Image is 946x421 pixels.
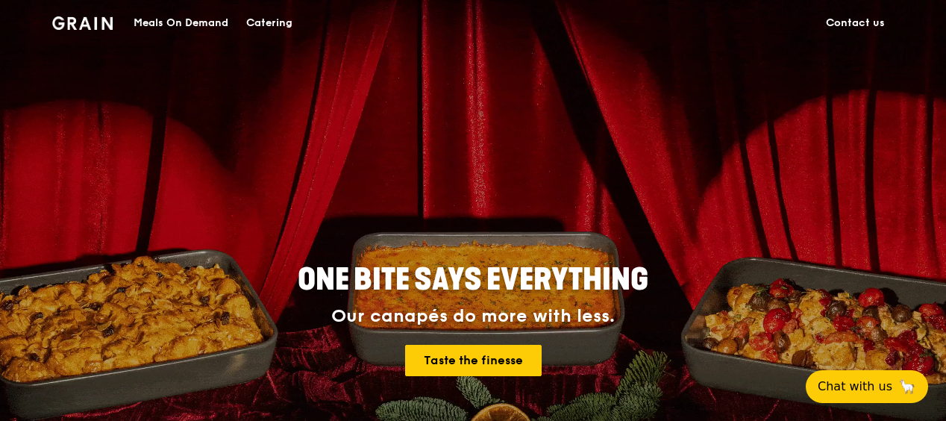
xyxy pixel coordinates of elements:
[818,378,892,396] span: Chat with us
[204,306,742,327] div: Our canapés do more with less.
[817,1,894,46] a: Contact us
[405,345,542,376] a: Taste the finesse
[898,378,916,396] span: 🦙
[246,1,292,46] div: Catering
[806,370,928,403] button: Chat with us🦙
[52,16,113,30] img: Grain
[134,1,228,46] div: Meals On Demand
[298,262,648,298] span: ONE BITE SAYS EVERYTHING
[237,1,301,46] a: Catering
